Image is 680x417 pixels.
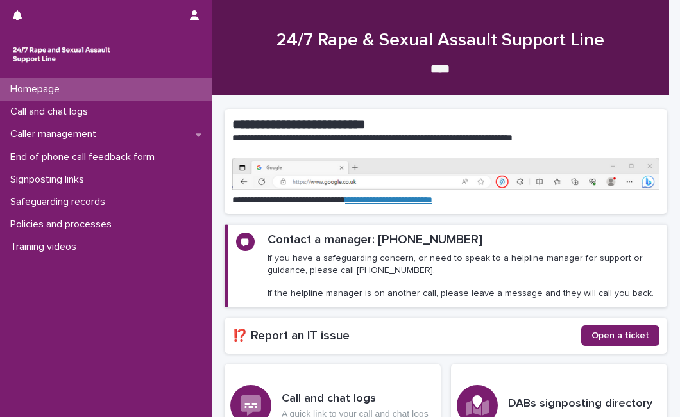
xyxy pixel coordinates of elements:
p: Signposting links [5,174,94,186]
img: https%3A%2F%2Fcdn.document360.io%2F0deca9d6-0dac-4e56-9e8f-8d9979bfce0e%2FImages%2FDocumentation%... [232,158,659,190]
p: Call and chat logs [5,106,98,118]
img: rhQMoQhaT3yELyF149Cw [10,42,113,67]
p: Policies and processes [5,218,122,231]
p: Safeguarding records [5,196,115,208]
a: Open a ticket [581,325,659,346]
p: If you have a safeguarding concern, or need to speak to a helpline manager for support or guidanc... [268,252,659,299]
span: Open a ticket [591,331,649,340]
p: Homepage [5,83,70,95]
h2: Contact a manager: [PHONE_NUMBER] [268,233,482,247]
p: End of phone call feedback form [5,151,165,163]
h2: ⁉️ Report an IT issue [232,329,581,343]
p: Training videos [5,241,87,253]
h3: Call and chat logs [282,392,429,406]
h1: 24/7 Rape & Sexual Assault Support Line [225,30,656,52]
p: Caller management [5,128,106,140]
h3: DABs signposting directory [508,397,652,411]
